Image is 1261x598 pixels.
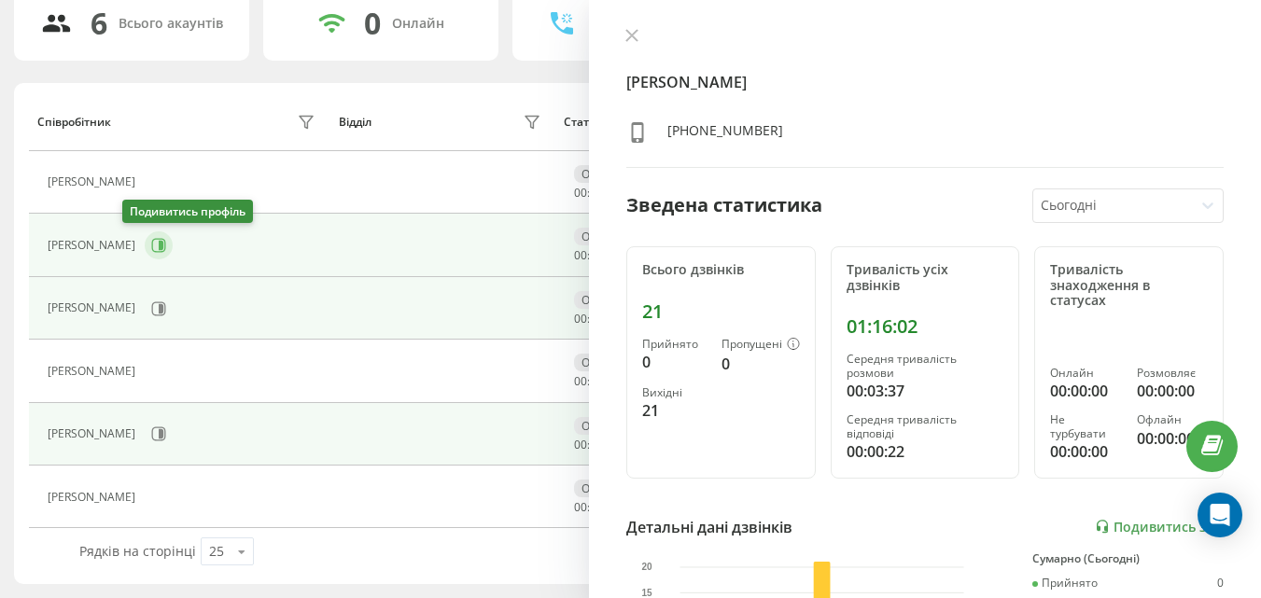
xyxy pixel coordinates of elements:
div: Прийнято [1032,577,1098,590]
div: Вихідні [642,386,707,399]
div: 00:00:00 [1050,380,1121,402]
div: Середня тривалість розмови [847,353,1004,380]
div: Середня тривалість відповіді [847,413,1004,440]
div: Зведена статистика [626,191,822,219]
div: [PERSON_NAME] [48,301,140,314]
div: [PERSON_NAME] [48,491,140,504]
div: 00:00:00 [1137,427,1208,450]
div: 00:00:00 [1050,440,1121,463]
div: 6 [91,6,107,41]
span: 00 [574,499,587,515]
div: Онлайн [392,16,444,32]
text: 20 [641,562,652,572]
div: 21 [642,300,800,323]
div: : : [574,249,619,262]
div: Сумарно (Сьогодні) [1032,552,1224,565]
div: 0 [1217,577,1224,590]
div: [PERSON_NAME] [48,365,140,378]
div: Офлайн [1137,413,1208,426]
div: : : [574,187,619,200]
div: 00:03:37 [847,380,1004,402]
div: 00:00:00 [1137,380,1208,402]
span: 00 [574,247,587,263]
div: Розмовляє [1137,367,1208,380]
div: Онлайн [1050,367,1121,380]
h4: [PERSON_NAME] [626,71,1224,93]
div: [PERSON_NAME] [48,175,140,188]
div: : : [574,313,619,326]
div: [PERSON_NAME] [48,427,140,440]
div: 25 [209,542,224,561]
div: Не турбувати [1050,413,1121,440]
div: Офлайн [574,417,634,435]
a: Подивитись звіт [1095,519,1224,535]
div: : : [574,375,619,388]
div: Тривалість знаходження в статусах [1050,262,1208,309]
div: 0 [722,353,800,375]
div: 01:16:02 [847,315,1004,338]
span: 00 [574,437,587,452]
div: Статус [564,116,600,129]
div: Офлайн [574,228,634,245]
div: Пропущені [722,338,800,353]
div: Всього дзвінків [642,262,800,278]
text: 15 [641,587,652,597]
div: Офлайн [574,291,634,309]
div: 0 [642,351,707,373]
div: Офлайн [574,165,634,183]
div: : : [574,501,619,514]
div: Всього акаунтів [119,16,223,32]
div: Тривалість усіх дзвінків [847,262,1004,294]
div: Відділ [339,116,371,129]
div: [PHONE_NUMBER] [667,121,783,148]
span: 00 [574,311,587,327]
div: : : [574,438,619,452]
div: Прийнято [642,338,707,351]
div: 00:00:22 [847,440,1004,463]
div: Open Intercom Messenger [1198,493,1242,537]
div: Офлайн [574,354,634,371]
div: [PERSON_NAME] [48,239,140,252]
div: Детальні дані дзвінків [626,516,792,538]
div: Співробітник [37,116,111,129]
span: Рядків на сторінці [79,542,196,560]
div: 0 [364,6,381,41]
span: 00 [574,373,587,389]
div: Подивитись профіль [122,200,253,223]
div: 21 [642,399,707,422]
div: Офлайн [574,480,634,497]
span: 00 [574,185,587,201]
